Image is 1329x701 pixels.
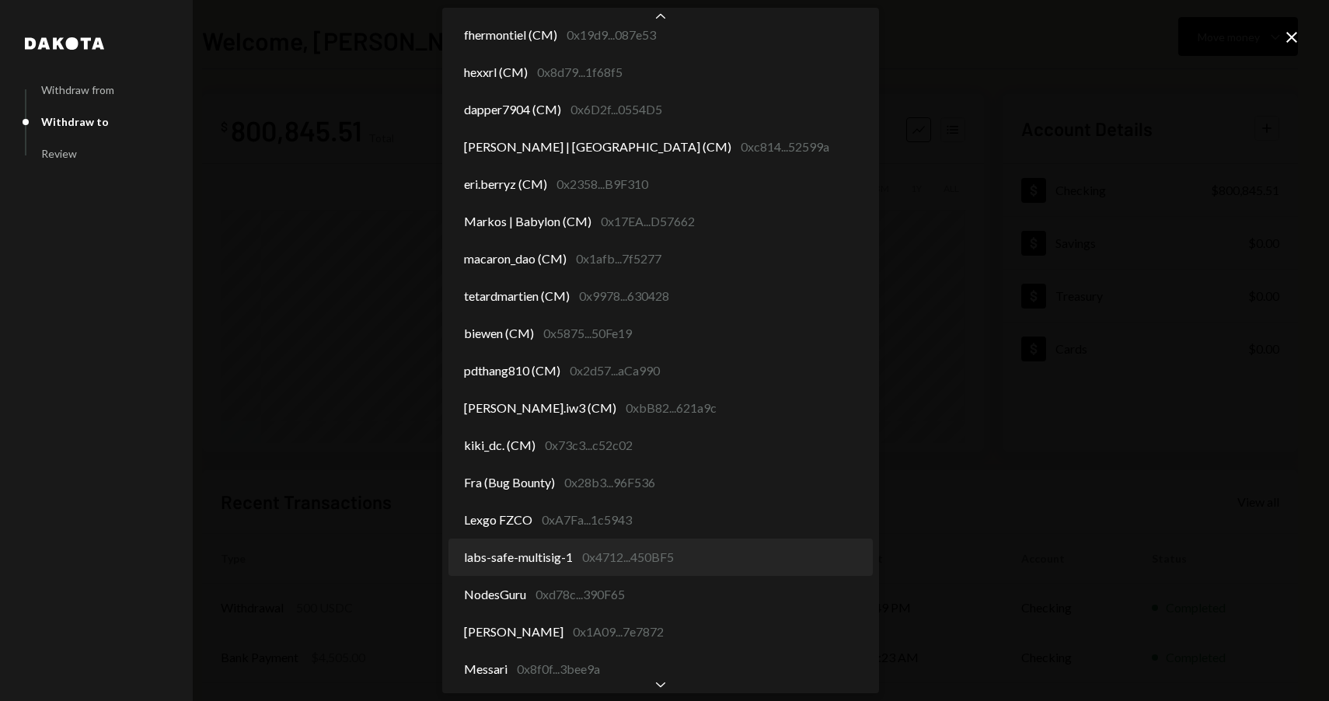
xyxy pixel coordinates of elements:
span: [PERSON_NAME] | [GEOGRAPHIC_DATA] (CM) [464,138,731,156]
div: 0x2d57...aCa990 [570,361,660,380]
span: Messari [464,660,508,678]
div: Withdraw to [41,115,109,128]
div: 0x28b3...96F536 [564,473,655,492]
div: 0x17EA...D57662 [601,212,695,231]
div: 0x1afb...7f5277 [576,249,661,268]
div: 0x19d9...087e53 [567,26,656,44]
div: 0x4712...450BF5 [582,548,674,567]
span: kiki_dc. (CM) [464,436,535,455]
span: pdthang810 (CM) [464,361,560,380]
div: 0x6D2f...0554D5 [570,100,662,119]
div: 0x5875...50Fe19 [543,324,632,343]
div: 0x8d79...1f68f5 [537,63,623,82]
div: 0x2358...B9F310 [556,175,648,194]
span: [PERSON_NAME].iw3 (CM) [464,399,616,417]
div: 0x8f0f...3bee9a [517,660,600,678]
span: tetardmartien (CM) [464,287,570,305]
span: Lexgo FZCO [464,511,532,529]
span: Fra (Bug Bounty) [464,473,555,492]
span: eri.berryz (CM) [464,175,547,194]
div: 0x1A09...7e7872 [573,623,664,641]
span: hexxrl (CM) [464,63,528,82]
div: 0x9978...630428 [579,287,669,305]
div: 0xc814...52599a [741,138,829,156]
span: dapper7904 (CM) [464,100,561,119]
span: macaron_dao (CM) [464,249,567,268]
span: NodesGuru [464,585,526,604]
span: [PERSON_NAME] [464,623,563,641]
span: fhermontiel (CM) [464,26,557,44]
div: 0x73c3...c52c02 [545,436,633,455]
div: Review [41,147,77,160]
span: labs-safe-multisig-1 [464,548,573,567]
div: Withdraw from [41,83,114,96]
span: Markos | Babylon (CM) [464,212,591,231]
div: 0xbB82...621a9c [626,399,717,417]
span: biewen (CM) [464,324,534,343]
div: 0xA7Fa...1c5943 [542,511,632,529]
div: 0xd78c...390F65 [535,585,625,604]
